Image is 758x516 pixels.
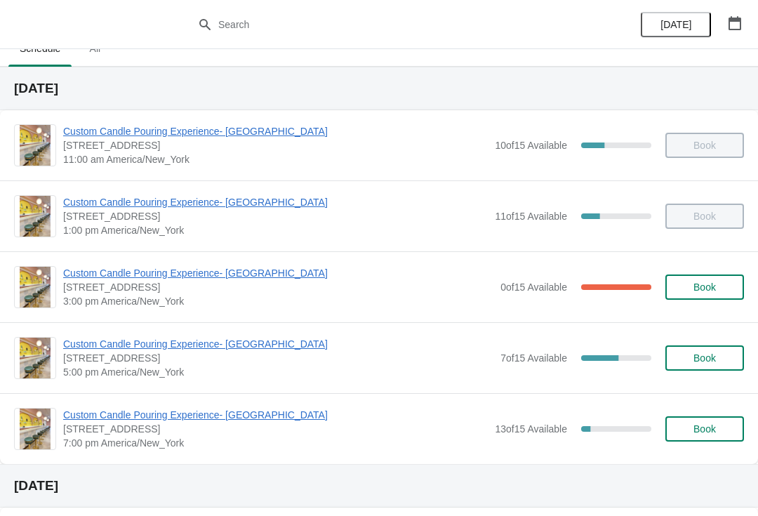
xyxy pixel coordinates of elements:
span: Book [693,352,716,364]
button: Book [665,345,744,371]
span: 11 of 15 Available [495,211,567,222]
span: Custom Candle Pouring Experience- [GEOGRAPHIC_DATA] [63,124,488,138]
span: 10 of 15 Available [495,140,567,151]
img: Custom Candle Pouring Experience- Delray Beach | 415 East Atlantic Avenue, Delray Beach, FL, USA ... [20,125,51,166]
input: Search [218,12,568,37]
span: 5:00 pm America/New_York [63,365,493,379]
h2: [DATE] [14,479,744,493]
span: 3:00 pm America/New_York [63,294,493,308]
button: [DATE] [641,12,711,37]
img: Custom Candle Pouring Experience- Delray Beach | 415 East Atlantic Avenue, Delray Beach, FL, USA ... [20,267,51,307]
span: [STREET_ADDRESS] [63,351,493,365]
span: Book [693,423,716,435]
img: Custom Candle Pouring Experience- Delray Beach | 415 East Atlantic Avenue, Delray Beach, FL, USA ... [20,196,51,237]
span: Custom Candle Pouring Experience- [GEOGRAPHIC_DATA] [63,195,488,209]
span: [STREET_ADDRESS] [63,422,488,436]
h2: [DATE] [14,81,744,95]
button: Book [665,274,744,300]
span: 13 of 15 Available [495,423,567,435]
span: Custom Candle Pouring Experience- [GEOGRAPHIC_DATA] [63,266,493,280]
span: 1:00 pm America/New_York [63,223,488,237]
span: [STREET_ADDRESS] [63,280,493,294]
span: 11:00 am America/New_York [63,152,488,166]
span: [STREET_ADDRESS] [63,138,488,152]
span: 0 of 15 Available [500,282,567,293]
img: Custom Candle Pouring Experience- Delray Beach | 415 East Atlantic Avenue, Delray Beach, FL, USA ... [20,409,51,449]
span: [DATE] [660,19,691,30]
img: Custom Candle Pouring Experience- Delray Beach | 415 East Atlantic Avenue, Delray Beach, FL, USA ... [20,338,51,378]
span: Custom Candle Pouring Experience- [GEOGRAPHIC_DATA] [63,337,493,351]
span: 7 of 15 Available [500,352,567,364]
span: Custom Candle Pouring Experience- [GEOGRAPHIC_DATA] [63,408,488,422]
button: Book [665,416,744,442]
span: Book [693,282,716,293]
span: [STREET_ADDRESS] [63,209,488,223]
span: 7:00 pm America/New_York [63,436,488,450]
